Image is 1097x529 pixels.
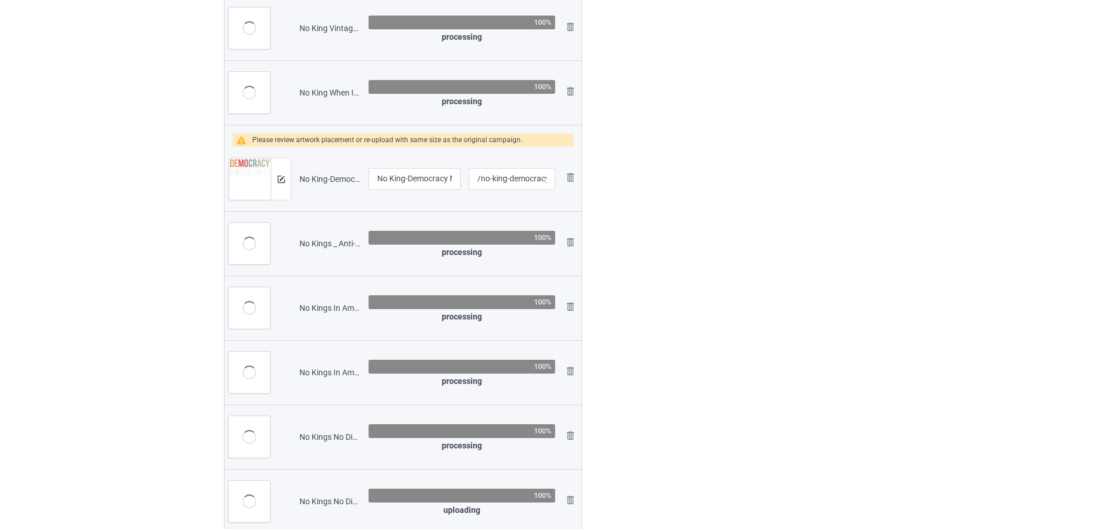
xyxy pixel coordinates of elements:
div: uploading [369,504,555,516]
div: 100% [534,298,552,306]
div: processing [369,96,555,107]
img: svg+xml;base64,PD94bWwgdmVyc2lvbj0iMS4wIiBlbmNvZGluZz0iVVRGLTgiPz4KPHN2ZyB3aWR0aD0iMjhweCIgaGVpZ2... [563,429,577,443]
div: No Kings In America - Anti-Monarchy Statet, [DATE].png [299,302,360,314]
div: No King-Democracy Not Dictatorship.png [299,173,360,185]
div: processing [369,440,555,451]
img: svg+xml;base64,PD94bWwgdmVyc2lvbj0iMS4wIiBlbmNvZGluZz0iVVRGLTgiPz4KPHN2ZyB3aWR0aD0iMTRweCIgaGVpZ2... [278,176,285,183]
div: 100% [534,234,552,241]
div: 100% [534,363,552,370]
div: 100% [534,492,552,499]
img: svg+xml;base64,PD94bWwgdmVyc2lvbj0iMS4wIiBlbmNvZGluZz0iVVRGLTgiPz4KPHN2ZyB3aWR0aD0iMjhweCIgaGVpZ2... [563,170,577,184]
div: No Kings No Dictators No Oligarchs Anti Oligarchy [DATE] .png [299,431,360,443]
img: svg+xml;base64,PD94bWwgdmVyc2lvbj0iMS4wIiBlbmNvZGluZz0iVVRGLTgiPz4KPHN2ZyB3aWR0aD0iMjhweCIgaGVpZ2... [563,300,577,314]
div: Please review artwork placement or re-upload with same size as the original campaign. [252,134,522,147]
img: original.png [229,158,271,176]
div: No King When Injustice Becomes Law RéSistance Becomes Duty RBG Quote.png [299,87,360,98]
div: 100% [534,83,552,90]
img: svg+xml;base64,PD94bWwgdmVyc2lvbj0iMS4wIiBlbmNvZGluZz0iVVRGLTgiPz4KPHN2ZyB3aWR0aD0iMjhweCIgaGVpZ2... [563,364,577,378]
div: processing [369,375,555,387]
img: svg+xml;base64,PD94bWwgdmVyc2lvbj0iMS4wIiBlbmNvZGluZz0iVVRGLTgiPz4KPHN2ZyB3aWR0aD0iMjhweCIgaGVpZ2... [563,235,577,249]
div: No Kings _ Anti-Establisht, Grunge - Political.png [299,238,360,249]
img: svg+xml;base64,PD94bWwgdmVyc2lvbj0iMS4wIiBlbmNvZGluZz0iVVRGLTgiPz4KPHN2ZyB3aWR0aD0iMjhweCIgaGVpZ2... [563,85,577,98]
div: processing [369,31,555,43]
img: svg+xml;base64,PD94bWwgdmVyc2lvbj0iMS4wIiBlbmNvZGluZz0iVVRGLTgiPz4KPHN2ZyB3aWR0aD0iMjhweCIgaGVpZ2... [563,493,577,507]
div: No Kings No Dictators No Oligarchs Anti Oligarchy Activism.png [299,496,360,507]
img: svg+xml;base64,PD94bWwgdmVyc2lvbj0iMS4wIiBlbmNvZGluZz0iVVRGLTgiPz4KPHN2ZyB3aWR0aD0iMjhweCIgaGVpZ2... [563,20,577,34]
div: No King Vintage Old American Flag Patriotic 1776 We The People USA.png [299,22,360,34]
div: processing [369,311,555,322]
div: processing [369,246,555,258]
div: 100% [534,18,552,26]
div: No Kings In America, Democracy, We The People.png [299,367,360,378]
div: 100% [534,427,552,435]
img: warning [237,136,252,144]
